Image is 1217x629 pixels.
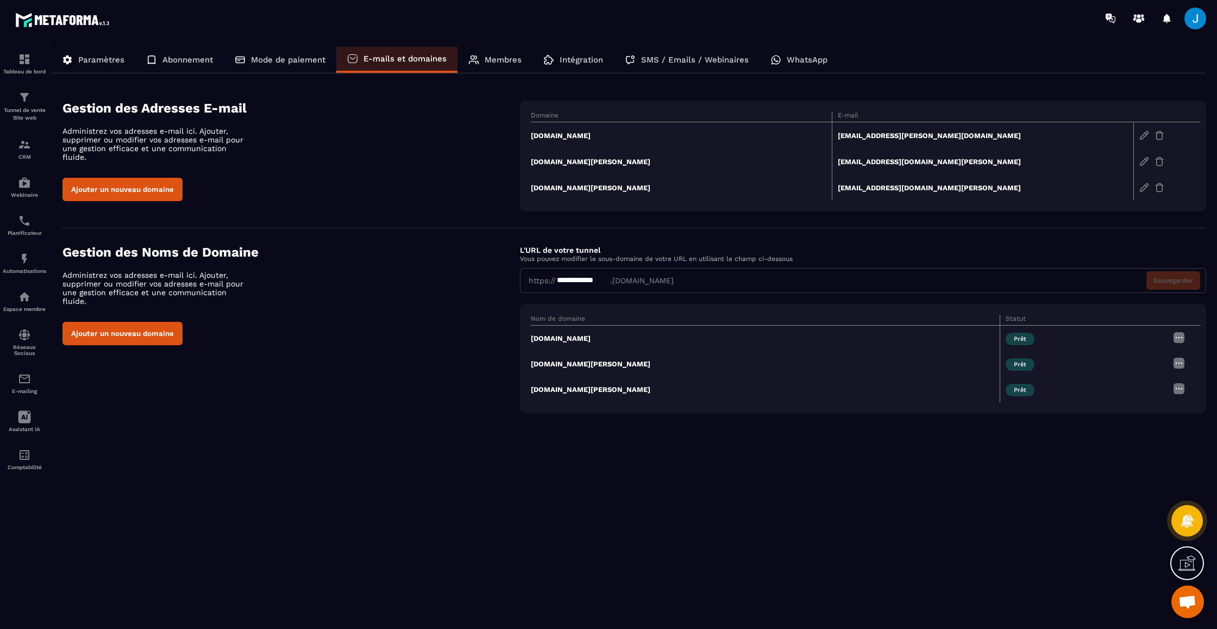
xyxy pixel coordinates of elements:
[485,55,522,65] p: Membres
[641,55,749,65] p: SMS / Emails / Webinaires
[363,54,447,64] p: E-mails et domaines
[18,138,31,151] img: formation
[3,192,46,198] p: Webinaire
[3,306,46,312] p: Espace membre
[1139,130,1149,140] img: edit-gr.78e3acdd.svg
[62,101,520,116] h4: Gestion des Adresses E-mail
[3,388,46,394] p: E-mailing
[531,326,1000,352] td: [DOMAIN_NAME]
[18,214,31,227] img: scheduler
[18,176,31,189] img: automations
[832,122,1134,149] td: [EMAIL_ADDRESS][PERSON_NAME][DOMAIN_NAME]
[3,83,46,130] a: formationformationTunnel de vente Site web
[78,55,124,65] p: Paramètres
[18,372,31,385] img: email
[3,426,46,432] p: Assistant IA
[3,206,46,244] a: schedulerschedulerPlanificateur
[531,111,832,122] th: Domaine
[1155,183,1164,192] img: trash-gr.2c9399ab.svg
[832,175,1134,201] td: [EMAIL_ADDRESS][DOMAIN_NAME][PERSON_NAME]
[531,175,832,201] td: [DOMAIN_NAME][PERSON_NAME]
[3,244,46,282] a: automationsautomationsAutomatisations
[1155,157,1164,166] img: trash-gr.2c9399ab.svg
[520,246,600,254] label: L'URL de votre tunnel
[3,45,46,83] a: formationformationTableau de bord
[520,255,1206,263] p: Vous pouvez modifier le sous-domaine de votre URL en utilisant le champ ci-dessous
[3,168,46,206] a: automationsautomationsWebinaire
[62,245,520,260] h4: Gestion des Noms de Domaine
[787,55,827,65] p: WhatsApp
[531,315,1000,326] th: Nom de domaine
[3,402,46,440] a: Assistant IA
[3,364,46,402] a: emailemailE-mailing
[18,252,31,265] img: automations
[1139,183,1149,192] img: edit-gr.78e3acdd.svg
[3,344,46,356] p: Réseaux Sociaux
[1171,586,1204,618] div: Ouvrir le chat
[832,111,1134,122] th: E-mail
[162,55,213,65] p: Abonnement
[18,53,31,66] img: formation
[531,148,832,175] td: [DOMAIN_NAME][PERSON_NAME]
[1172,382,1185,395] img: more
[3,440,46,478] a: accountantaccountantComptabilité
[1006,384,1034,396] span: Prêt
[1155,130,1164,140] img: trash-gr.2c9399ab.svg
[62,178,183,201] button: Ajouter un nouveau domaine
[3,154,46,160] p: CRM
[3,68,46,74] p: Tableau de bord
[18,91,31,104] img: formation
[62,271,253,306] p: Administrez vos adresses e-mail ici. Ajouter, supprimer ou modifier vos adresses e-mail pour une ...
[560,55,603,65] p: Intégration
[531,377,1000,402] td: [DOMAIN_NAME][PERSON_NAME]
[3,282,46,320] a: automationsautomationsEspace membre
[3,320,46,364] a: social-networksocial-networkRéseaux Sociaux
[3,230,46,236] p: Planificateur
[51,36,1206,429] div: >
[1172,331,1185,344] img: more
[1000,315,1167,326] th: Statut
[251,55,325,65] p: Mode de paiement
[62,127,253,161] p: Administrez vos adresses e-mail ici. Ajouter, supprimer ou modifier vos adresses e-mail pour une ...
[1172,357,1185,370] img: more
[3,130,46,168] a: formationformationCRM
[832,148,1134,175] td: [EMAIL_ADDRESS][DOMAIN_NAME][PERSON_NAME]
[3,464,46,470] p: Comptabilité
[531,351,1000,377] td: [DOMAIN_NAME][PERSON_NAME]
[15,10,113,30] img: logo
[18,449,31,462] img: accountant
[18,328,31,341] img: social-network
[1006,333,1034,345] span: Prêt
[18,290,31,303] img: automations
[1139,157,1149,166] img: edit-gr.78e3acdd.svg
[1006,358,1034,371] span: Prêt
[531,122,832,149] td: [DOMAIN_NAME]
[3,107,46,122] p: Tunnel de vente Site web
[62,322,183,345] button: Ajouter un nouveau domaine
[3,268,46,274] p: Automatisations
